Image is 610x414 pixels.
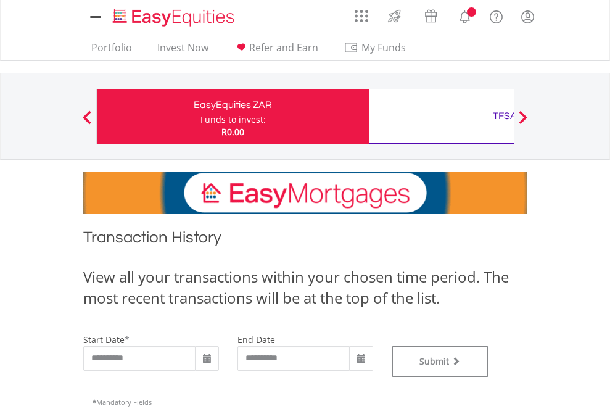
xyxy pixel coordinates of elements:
button: Submit [392,346,489,377]
button: Next [511,117,535,129]
a: FAQ's and Support [480,3,512,28]
img: grid-menu-icon.svg [355,9,368,23]
label: start date [83,334,125,346]
a: Invest Now [152,41,213,60]
span: Mandatory Fields [93,397,152,407]
button: Previous [75,117,99,129]
span: Refer and Earn [249,41,318,54]
a: Portfolio [86,41,137,60]
h1: Transaction History [83,226,527,254]
a: Vouchers [413,3,449,26]
div: EasyEquities ZAR [104,96,361,114]
div: View all your transactions within your chosen time period. The most recent transactions will be a... [83,267,527,309]
img: EasyEquities_Logo.png [110,7,239,28]
a: Home page [108,3,239,28]
a: My Profile [512,3,543,30]
img: EasyMortage Promotion Banner [83,172,527,214]
span: My Funds [344,39,424,56]
a: Refer and Earn [229,41,323,60]
a: Notifications [449,3,480,28]
label: end date [237,334,275,346]
span: R0.00 [221,126,244,138]
a: AppsGrid [347,3,376,23]
img: thrive-v2.svg [384,6,405,26]
img: vouchers-v2.svg [421,6,441,26]
div: Funds to invest: [200,114,266,126]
